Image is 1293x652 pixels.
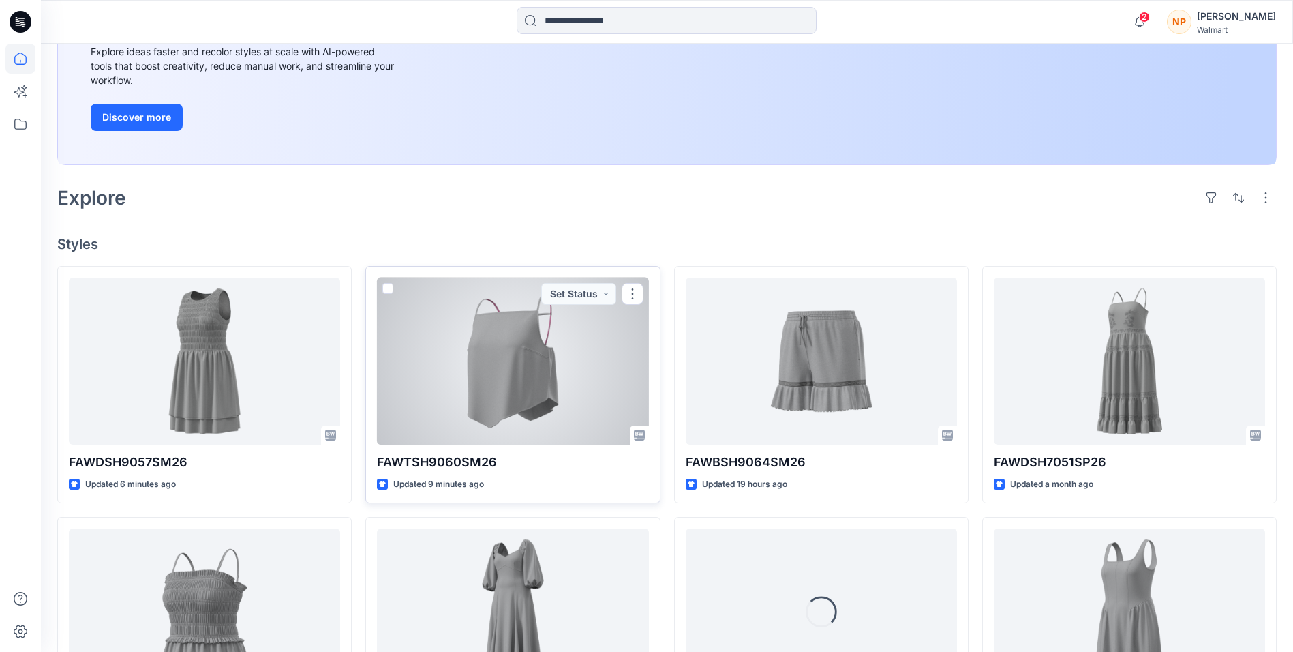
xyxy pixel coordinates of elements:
p: Updated 19 hours ago [702,477,787,492]
span: 2 [1139,12,1150,23]
p: FAWDSH7051SP26 [994,453,1265,472]
p: Updated 9 minutes ago [393,477,484,492]
h4: Styles [57,236,1277,252]
p: Updated 6 minutes ago [85,477,176,492]
div: [PERSON_NAME] [1197,8,1276,25]
div: Walmart [1197,25,1276,35]
a: FAWDSH7051SP26 [994,278,1265,445]
p: FAWDSH9057SM26 [69,453,340,472]
a: FAWTSH9060SM26 [377,278,648,445]
a: Discover more [91,104,397,131]
a: FAWDSH9057SM26 [69,278,340,445]
p: FAWBSH9064SM26 [686,453,957,472]
button: Discover more [91,104,183,131]
p: FAWTSH9060SM26 [377,453,648,472]
p: Updated a month ago [1010,477,1093,492]
div: Explore ideas faster and recolor styles at scale with AI-powered tools that boost creativity, red... [91,44,397,87]
h2: Explore [57,187,126,209]
a: FAWBSH9064SM26 [686,278,957,445]
div: NP [1167,10,1191,34]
